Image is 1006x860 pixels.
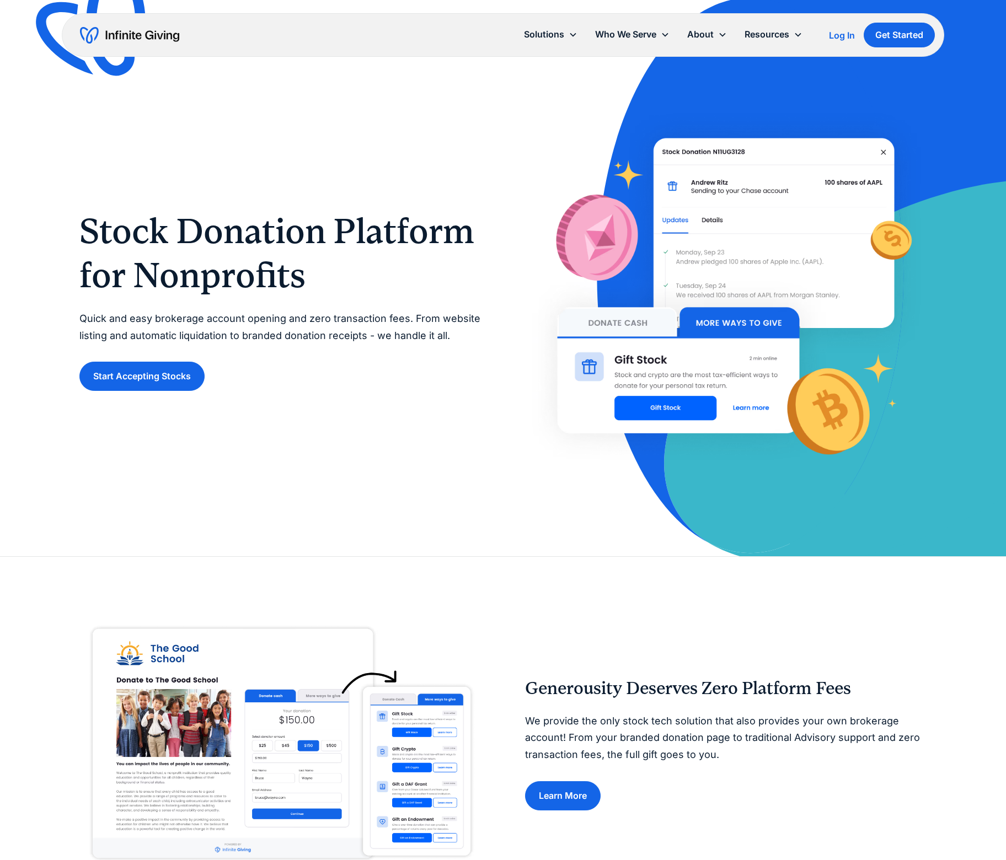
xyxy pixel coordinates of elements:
[525,781,601,810] a: Learn More
[687,27,714,42] div: About
[829,31,855,40] div: Log In
[736,23,811,46] div: Resources
[525,106,927,495] img: With Infinite Giving’s stock donation platform, it’s easy for donors to give stock to your nonpro...
[524,27,564,42] div: Solutions
[678,23,736,46] div: About
[79,362,205,391] a: Start Accepting Stocks
[595,27,656,42] div: Who We Serve
[745,27,789,42] div: Resources
[525,678,927,699] h2: Generousity Deserves Zero Platform Fees
[79,310,481,344] p: Quick and easy brokerage account opening and zero transaction fees. From website listing and auto...
[515,23,586,46] div: Solutions
[525,713,927,764] p: We provide the only stock tech solution that also provides your own brokerage account! From your ...
[864,23,935,47] a: Get Started
[586,23,678,46] div: Who We Serve
[829,29,855,42] a: Log In
[79,209,481,297] h1: Stock Donation Platform for Nonprofits
[80,26,179,44] a: home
